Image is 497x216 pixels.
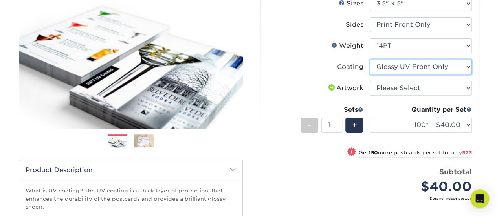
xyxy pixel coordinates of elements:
strong: 150 [369,150,378,156]
div: Artwork [327,83,363,93]
div: Coating [337,62,363,72]
h2: Product Description [19,160,242,180]
span: + [352,119,357,131]
span: - [308,119,311,131]
div: Open Intercom Messenger [470,189,489,208]
div: Sets [301,105,363,114]
div: $40.00 [376,177,472,196]
img: Postcards 01 [108,135,127,149]
div: Weight [331,41,363,51]
div: Quantity per Set [370,105,472,114]
img: Postcards 02 [134,134,154,148]
span: ! [350,148,352,156]
strong: Subtotal [439,167,472,176]
small: Get more postcards per set for [359,150,472,158]
span: only [451,150,472,156]
div: Sides [346,20,363,29]
span: $23 [462,150,472,156]
small: *Does not include postage [273,196,472,201]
